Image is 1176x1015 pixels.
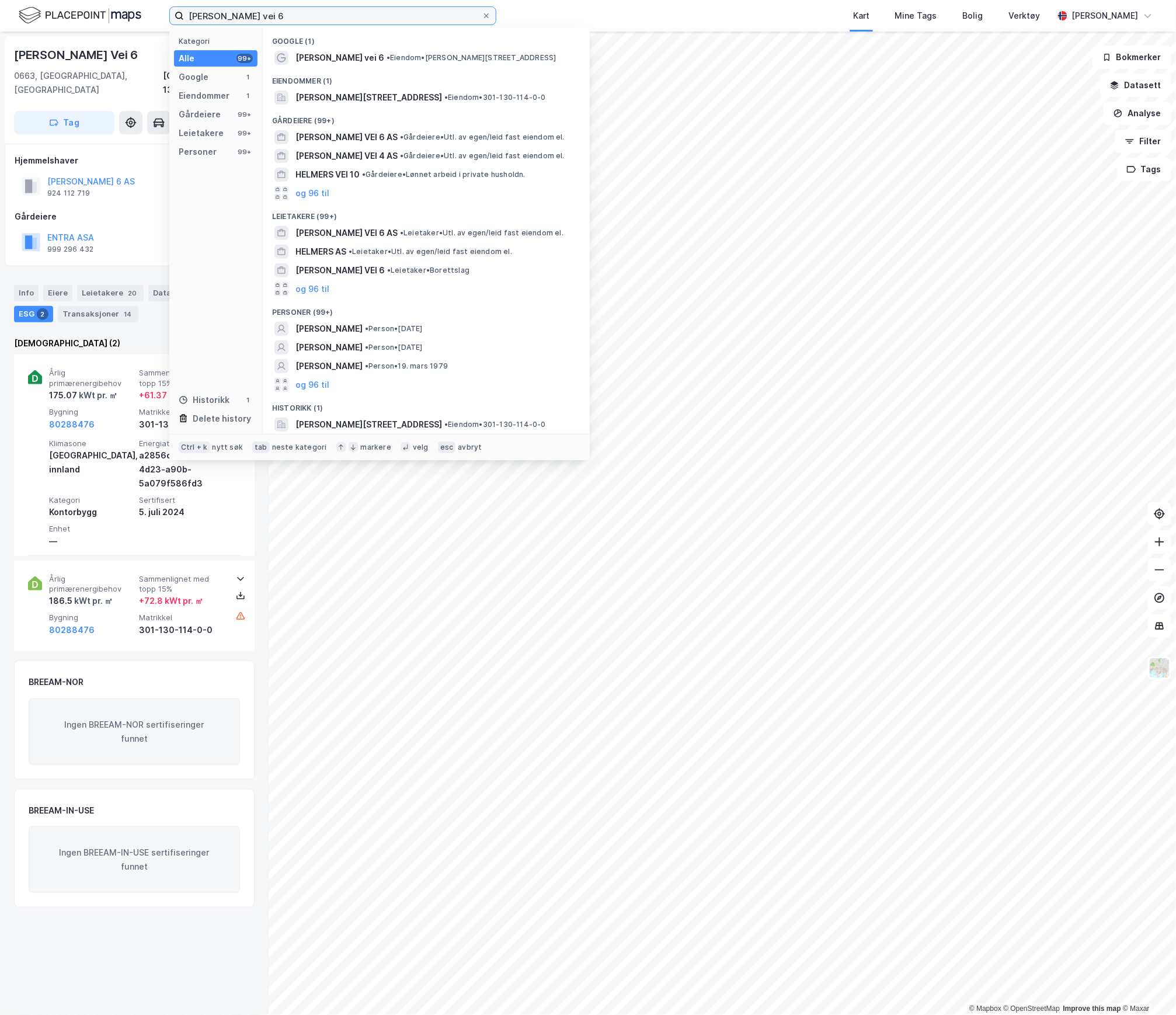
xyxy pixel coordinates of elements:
span: Leietaker • Borettslag [387,266,469,275]
span: [PERSON_NAME] VEI 6 AS [295,226,398,240]
span: [PERSON_NAME] [295,322,363,336]
div: Datasett [148,285,206,301]
span: • [365,324,368,333]
div: Eiendommer (1) [263,67,590,88]
span: Eiendom • 301-130-114-0-0 [444,420,546,429]
button: Filter [1115,130,1171,153]
button: og 96 til [295,378,329,392]
span: Matrikkel [139,407,224,417]
span: Leietaker • Utl. av egen/leid fast eiendom el. [349,247,512,256]
div: Ingen BREEAM-IN-USE sertifiseringer funnet [29,826,240,893]
span: Eiendom • 301-130-114-0-0 [444,93,546,102]
div: Gårdeiere [179,107,221,121]
span: Eiendom • [PERSON_NAME][STREET_ADDRESS] [387,53,556,62]
span: Sammenlignet med topp 15% [139,574,224,595]
span: Årlig primærenergibehov [49,368,134,388]
div: Kontrollprogram for chat [1118,959,1176,1015]
div: Gårdeiere [15,210,254,224]
div: Kart [853,9,869,23]
img: Z [1149,657,1171,679]
div: 99+ [236,54,253,63]
button: og 96 til [295,186,329,200]
button: Tag [14,111,114,134]
div: Personer (99+) [263,298,590,319]
span: • [400,133,403,141]
span: [PERSON_NAME][STREET_ADDRESS] [295,418,442,432]
div: 186.5 [49,594,113,608]
div: tab [252,442,270,453]
div: Bolig [963,9,983,23]
span: Leietaker • Utl. av egen/leid fast eiendom el. [400,228,563,238]
span: Bygning [49,613,134,623]
span: [PERSON_NAME] [295,340,363,354]
span: • [362,170,366,179]
span: Årlig primærenergibehov [49,574,134,595]
button: Datasett [1100,74,1171,97]
span: Matrikkel [139,613,224,623]
span: • [365,361,368,370]
div: 2 [37,308,48,320]
div: 1 [243,72,253,82]
span: [PERSON_NAME] VEI 6 AS [295,130,398,144]
div: 924 112 719 [47,189,90,198]
span: • [400,228,403,237]
span: • [365,343,368,352]
div: [DEMOGRAPHIC_DATA] (2) [14,336,255,350]
span: Person • [DATE] [365,324,423,333]
div: 301-130-114-0-0 [139,418,224,432]
span: Sertifisert [139,495,224,505]
div: Eiere [43,285,72,301]
button: Analyse [1104,102,1171,125]
div: [PERSON_NAME] [1072,9,1139,23]
div: — [49,534,134,548]
span: • [387,266,391,274]
span: HELMERS AS [295,245,346,259]
div: Transaksjoner [58,306,138,322]
a: Improve this map [1063,1005,1121,1013]
div: 14 [121,308,134,320]
div: Gårdeiere (99+) [263,107,590,128]
span: [PERSON_NAME][STREET_ADDRESS] [295,91,442,105]
div: + 61.37 kWt pr. ㎡ [139,388,207,402]
div: Alle [179,51,194,65]
div: velg [413,443,429,452]
input: Søk på adresse, matrikkel, gårdeiere, leietakere eller personer [184,7,482,25]
div: Historikk [179,393,229,407]
div: ESG [14,306,53,322]
span: Person • [DATE] [365,343,423,352]
span: • [400,151,403,160]
div: 99+ [236,110,253,119]
img: logo.f888ab2527a4732fd821a326f86c7f29.svg [19,5,141,26]
span: [PERSON_NAME] VEI 4 AS [295,149,398,163]
span: • [444,420,448,429]
div: avbryt [458,443,482,452]
div: esc [438,442,456,453]
div: BREEAM-IN-USE [29,804,94,818]
div: 1 [243,395,253,405]
div: Historikk (1) [263,394,590,415]
div: [PERSON_NAME] Vei 6 [14,46,140,64]
button: 80288476 [49,418,95,432]
div: 99+ [236,147,253,157]
div: Hjemmelshaver [15,154,254,168]
div: Delete history [193,412,251,426]
div: a2856df4-0d65-4d23-a90b-5a079f586fd3 [139,449,224,491]
span: Energiattest [139,439,224,449]
div: Info [14,285,39,301]
div: kWt pr. ㎡ [72,594,113,608]
div: + 72.8 kWt pr. ㎡ [139,594,203,608]
button: Tags [1117,158,1171,181]
div: neste kategori [272,443,327,452]
div: 99+ [236,128,253,138]
span: Enhet [49,524,134,534]
span: [PERSON_NAME] vei 6 [295,51,384,65]
span: Person • 19. mars 1979 [365,361,448,371]
div: Ctrl + k [179,442,210,453]
div: 5. juli 2024 [139,505,224,519]
div: Mine Tags [895,9,937,23]
div: Kontorbygg [49,505,134,519]
div: Google [179,70,208,84]
span: Bygning [49,407,134,417]
div: Leietakere (99+) [263,203,590,224]
div: 20 [126,287,139,299]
